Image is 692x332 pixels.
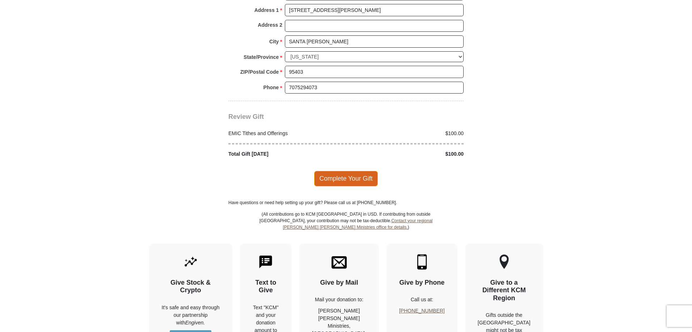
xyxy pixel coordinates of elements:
div: EMIC Tithes and Offerings [225,130,346,137]
span: Review Gift [228,113,264,120]
div: $100.00 [346,130,468,137]
h4: Give by Phone [399,279,445,287]
img: other-region [499,254,509,270]
p: Call us at: [399,296,445,303]
h4: Give to a Different KCM Region [478,279,531,302]
i: Engiven. [185,320,205,325]
strong: ZIP/Postal Code [240,67,279,77]
img: give-by-stock.svg [183,254,198,270]
h4: Give Stock & Crypto [162,279,220,294]
span: Complete Your Gift [314,171,378,186]
strong: City [269,36,279,47]
h4: Give by Mail [312,279,366,287]
a: Contact your regional [PERSON_NAME] [PERSON_NAME] Ministries office for details. [283,218,432,230]
strong: Address 2 [258,20,282,30]
h4: Text to Give [253,279,279,294]
div: $100.00 [346,150,468,158]
a: [PHONE_NUMBER] [399,308,445,314]
strong: Address 1 [254,5,279,15]
img: mobile.svg [414,254,430,270]
p: Have questions or need help setting up your gift? Please call us at [PHONE_NUMBER]. [228,199,464,206]
p: It's safe and easy through our partnership with [162,304,220,327]
strong: Phone [263,82,279,92]
img: envelope.svg [332,254,347,270]
img: text-to-give.svg [258,254,273,270]
strong: State/Province [244,52,279,62]
p: (All contributions go to KCM [GEOGRAPHIC_DATA] in USD. If contributing from outside [GEOGRAPHIC_D... [259,211,433,243]
p: Mail your donation to: [312,296,366,303]
div: Total Gift [DATE] [225,150,346,158]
